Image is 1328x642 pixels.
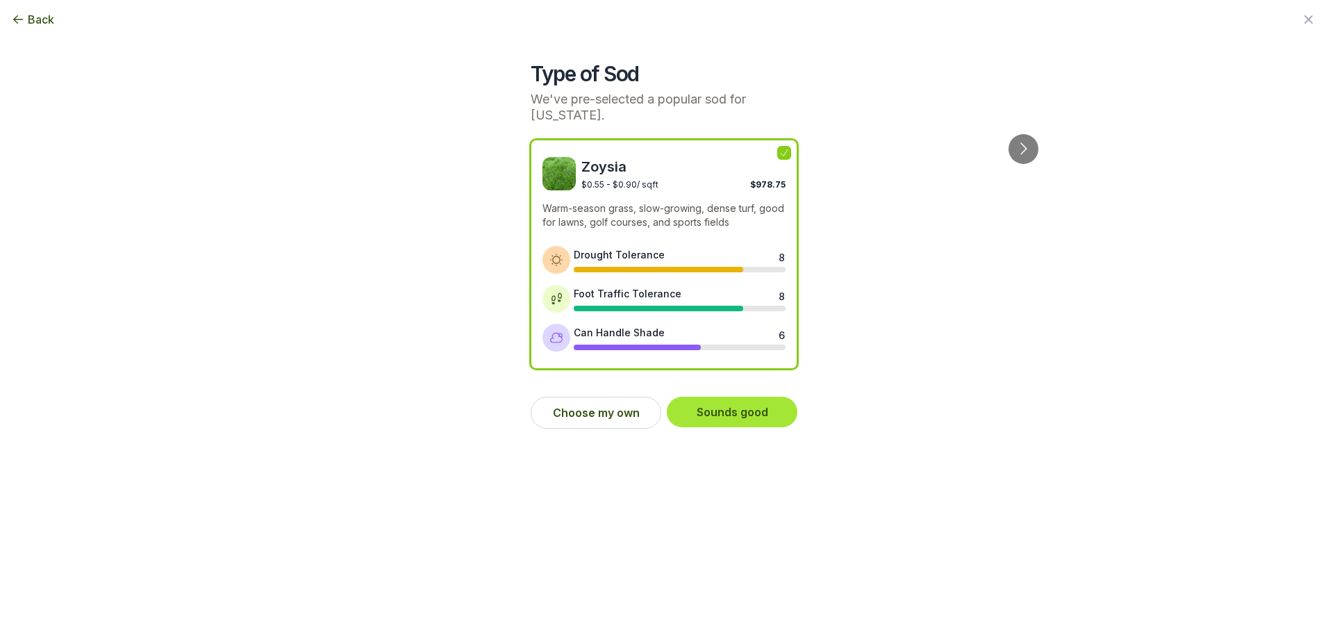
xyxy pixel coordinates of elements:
[531,397,661,429] button: Choose my own
[11,11,54,28] button: Back
[667,397,797,427] button: Sounds good
[779,328,784,339] div: 6
[581,179,658,190] span: $0.55 - $0.90 / sqft
[549,292,563,306] img: Foot traffic tolerance icon
[549,253,563,267] img: Drought tolerance icon
[542,201,786,229] p: Warm-season grass, slow-growing, dense turf, good for lawns, golf courses, and sports fields
[1009,134,1038,164] button: Go to next slide
[531,61,797,86] h2: Type of Sod
[28,11,54,28] span: Back
[549,331,563,345] img: Shade tolerance icon
[574,247,665,262] div: Drought Tolerance
[574,286,681,301] div: Foot Traffic Tolerance
[581,157,786,176] span: Zoysia
[750,179,786,190] span: $978.75
[531,92,797,123] p: We've pre-selected a popular sod for [US_STATE].
[542,157,576,190] img: Zoysia sod image
[779,289,784,300] div: 8
[779,250,784,261] div: 8
[574,325,665,340] div: Can Handle Shade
